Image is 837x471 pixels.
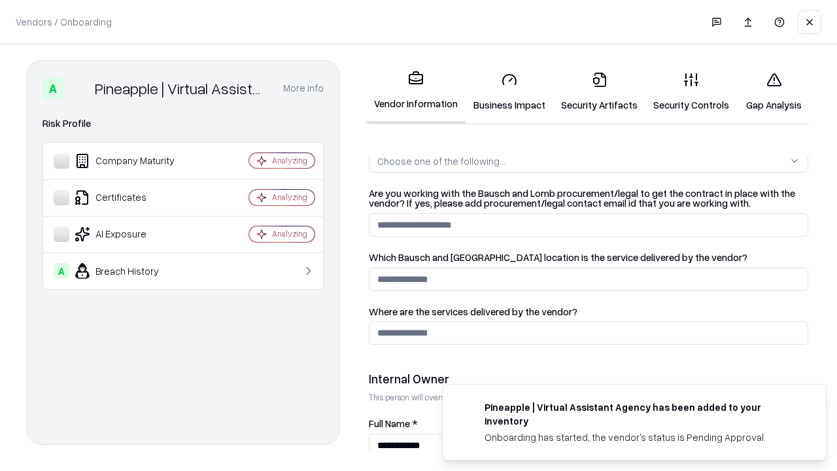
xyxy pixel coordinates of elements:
[366,60,466,124] a: Vendor Information
[369,307,808,317] label: Where are the services delivered by the vendor?
[54,226,210,242] div: AI Exposure
[369,149,808,173] button: Choose one of the following...
[369,253,808,262] label: Which Bausch and [GEOGRAPHIC_DATA] location is the service delivered by the vendor?
[43,78,63,99] div: A
[485,430,794,444] div: Onboarding has started, the vendor's status is Pending Approval.
[272,155,307,166] div: Analyzing
[272,228,307,239] div: Analyzing
[369,371,808,387] div: Internal Owner
[553,61,645,122] a: Security Artifacts
[54,190,210,205] div: Certificates
[16,15,112,29] p: Vendors / Onboarding
[43,116,324,131] div: Risk Profile
[377,154,505,168] div: Choose one of the following...
[69,78,90,99] img: Pineapple | Virtual Assistant Agency
[369,419,808,428] label: Full Name *
[369,188,808,208] label: Are you working with the Bausch and Lomb procurement/legal to get the contract in place with the ...
[54,263,210,279] div: Breach History
[737,61,811,122] a: Gap Analysis
[466,61,553,122] a: Business Impact
[54,153,210,169] div: Company Maturity
[645,61,737,122] a: Security Controls
[272,192,307,203] div: Analyzing
[458,400,474,416] img: trypineapple.com
[485,400,794,428] div: Pineapple | Virtual Assistant Agency has been added to your inventory
[54,263,69,279] div: A
[369,392,808,403] p: This person will oversee the vendor relationship and coordinate any required assessments or appro...
[283,77,324,100] button: More info
[95,78,267,99] div: Pineapple | Virtual Assistant Agency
